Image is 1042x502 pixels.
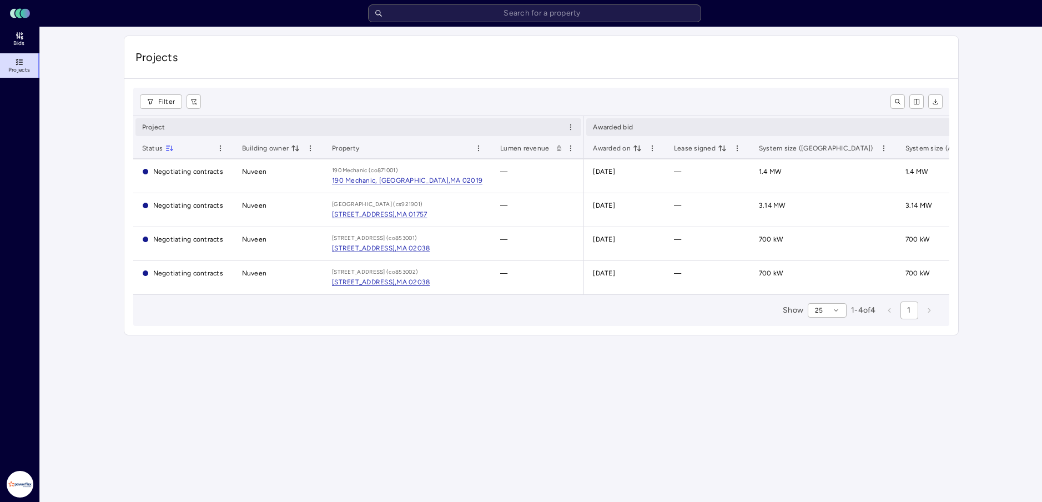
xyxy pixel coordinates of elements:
td: Nuveen [233,227,324,261]
button: Filter [140,94,183,109]
span: Negotiating contracts [153,269,223,277]
span: Negotiating contracts [153,235,223,243]
button: toggle sorting [165,144,174,153]
div: MA 02038 [396,277,430,288]
input: Search for a property [368,4,701,22]
div: [GEOGRAPHIC_DATA] (c [332,200,399,209]
div: [STREET_ADDRESS] (c [332,268,392,277]
a: [STREET_ADDRESS],MA 02038 [332,277,430,288]
div: o853001) [392,234,417,243]
div: [STREET_ADDRESS], [332,209,396,220]
td: 3.14 MW [897,193,983,227]
td: — [665,261,750,294]
nav: pagination [880,302,938,319]
td: 1.4 MW [897,159,983,193]
td: Nuveen [233,261,324,294]
td: — [665,159,750,193]
button: toggle sorting [718,144,727,153]
div: [STREET_ADDRESS] (c [332,234,392,243]
span: 25 [815,305,823,316]
span: 1 - 4 of 4 [851,304,876,317]
span: System size ([GEOGRAPHIC_DATA]) [759,143,873,154]
td: — [665,227,750,261]
span: System size (AC) [905,143,960,154]
td: — [491,227,584,261]
span: 1 [907,304,910,317]
span: Filter [158,96,175,107]
button: next page [920,302,938,319]
button: show/hide columns [909,94,924,109]
div: [STREET_ADDRESS], [332,243,396,254]
span: Awarded bid [593,122,633,133]
td: 700 kW [897,261,983,294]
td: — [491,261,584,294]
td: — [491,193,584,227]
div: MA 02038 [396,243,430,254]
button: page 1 [900,302,918,319]
td: Nuveen [233,159,324,193]
div: o871001) [374,166,398,175]
td: 700 kW [897,227,983,261]
div: MA 02019 [450,175,482,186]
span: Negotiating contracts [153,202,223,209]
button: toggle sorting [291,144,300,153]
td: — [665,193,750,227]
td: [DATE] [584,261,665,294]
td: — [491,159,584,193]
td: 700 kW [750,261,897,294]
span: Property [332,143,359,154]
td: [DATE] [584,227,665,261]
span: Lumen revenue [500,143,549,154]
td: Nuveen [233,193,324,227]
td: [DATE] [584,159,665,193]
span: Projects [8,67,30,73]
div: MA 01757 [396,209,427,220]
a: 190 Mechanic, [GEOGRAPHIC_DATA],MA 02019 [332,175,482,186]
button: toggle sorting [633,144,642,153]
td: 3.14 MW [750,193,897,227]
div: 190 Mechanic (c [332,166,374,175]
span: Lease signed [674,143,727,154]
td: [DATE] [584,193,665,227]
img: Powerflex [7,471,33,498]
td: 700 kW [750,227,897,261]
div: [STREET_ADDRESS], [332,277,396,288]
span: Negotiating contracts [153,168,223,175]
button: previous page [880,302,898,319]
td: 1.4 MW [750,159,897,193]
a: [STREET_ADDRESS],MA 02038 [332,243,430,254]
span: Status [142,143,174,154]
span: Bids [13,40,24,47]
a: [STREET_ADDRESS],MA 01757 [332,209,427,220]
div: 190 Mechanic, [GEOGRAPHIC_DATA], [332,175,450,186]
div: o853002) [392,268,418,277]
button: toggle search [890,94,905,109]
span: Projects [135,49,947,65]
span: Show [783,304,803,317]
span: Awarded on [593,143,642,154]
div: s921901) [399,200,422,209]
span: Project [142,122,165,133]
span: Building owner [242,143,300,154]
